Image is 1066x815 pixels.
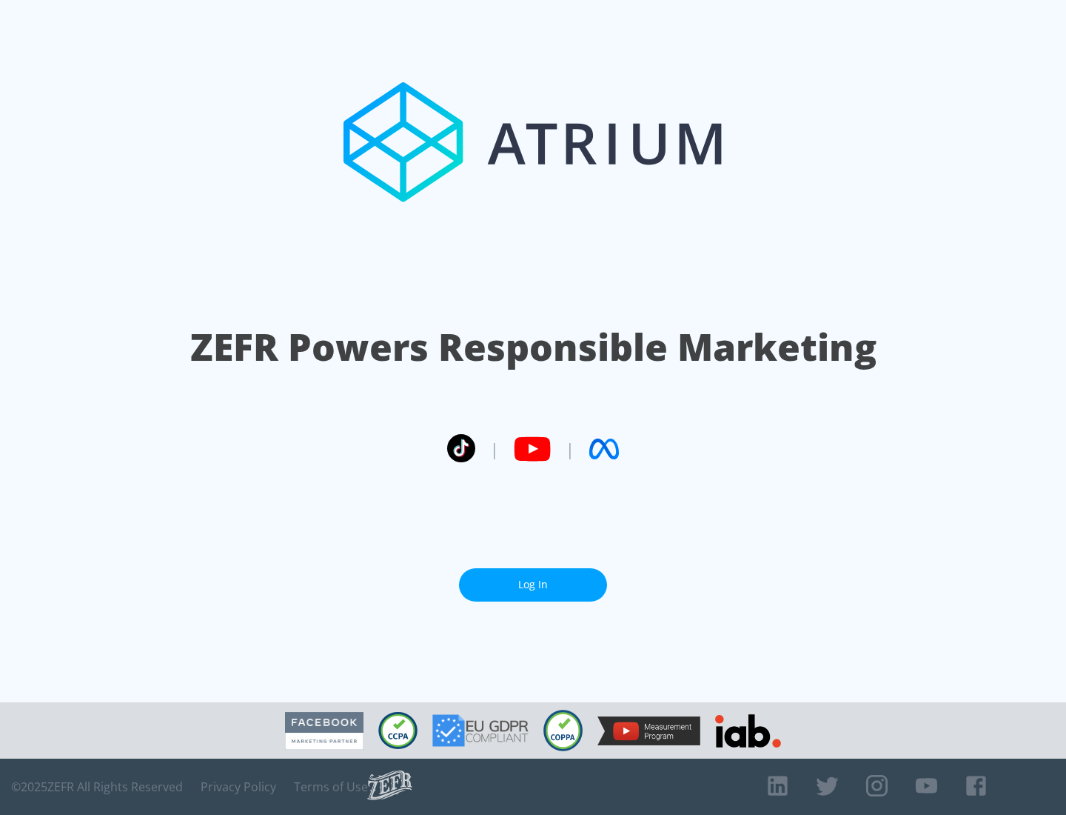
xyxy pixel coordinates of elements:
a: Log In [459,568,607,602]
span: | [566,438,574,460]
span: | [490,438,499,460]
img: COPPA Compliant [543,710,583,751]
span: © 2025 ZEFR All Rights Reserved [11,779,183,794]
h1: ZEFR Powers Responsible Marketing [190,322,876,373]
img: Facebook Marketing Partner [285,712,363,750]
img: CCPA Compliant [378,712,418,749]
a: Privacy Policy [201,779,276,794]
img: GDPR Compliant [432,714,529,747]
img: IAB [715,714,781,748]
img: YouTube Measurement Program [597,716,700,745]
a: Terms of Use [294,779,368,794]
